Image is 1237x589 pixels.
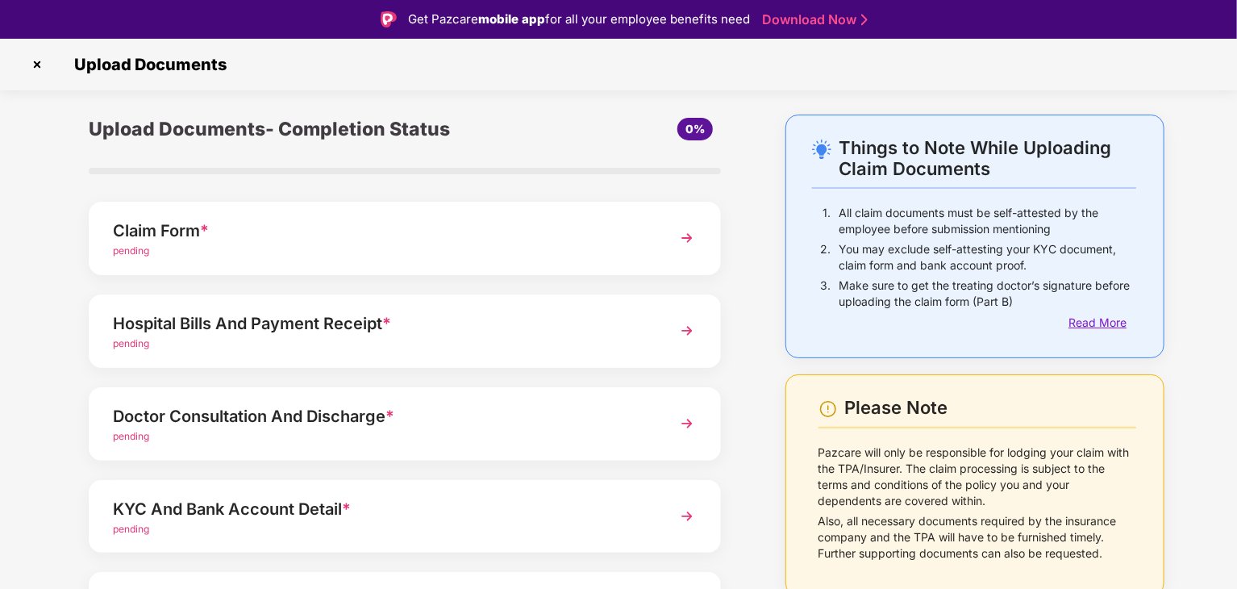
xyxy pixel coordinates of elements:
div: Doctor Consultation And Discharge [113,403,648,429]
p: All claim documents must be self-attested by the employee before submission mentioning [839,205,1136,237]
p: 1. [823,205,831,237]
p: 3. [820,278,831,310]
div: Upload Documents- Completion Status [89,115,510,144]
span: pending [113,244,149,257]
img: svg+xml;base64,PHN2ZyBpZD0iTmV4dCIgeG1sbnM9Imh0dHA6Ly93d3cudzMub3JnLzIwMDAvc3ZnIiB3aWR0aD0iMzYiIG... [673,316,702,345]
img: Logo [381,11,397,27]
p: You may exclude self-attesting your KYC document, claim form and bank account proof. [839,241,1136,274]
img: svg+xml;base64,PHN2ZyBpZD0iTmV4dCIgeG1sbnM9Imh0dHA6Ly93d3cudzMub3JnLzIwMDAvc3ZnIiB3aWR0aD0iMzYiIG... [673,409,702,438]
strong: mobile app [478,11,545,27]
p: Also, all necessary documents required by the insurance company and the TPA will have to be furni... [818,513,1136,562]
div: KYC And Bank Account Detail [113,496,648,522]
span: pending [113,337,149,349]
img: svg+xml;base64,PHN2ZyBpZD0iTmV4dCIgeG1sbnM9Imh0dHA6Ly93d3cudzMub3JnLzIwMDAvc3ZnIiB3aWR0aD0iMzYiIG... [673,223,702,253]
a: Download Now [762,11,863,28]
div: Read More [1068,314,1136,332]
span: pending [113,430,149,442]
div: Things to Note While Uploading Claim Documents [839,137,1136,179]
span: 0% [685,122,705,136]
p: Pazcare will only be responsible for lodging your claim with the TPA/Insurer. The claim processin... [818,445,1136,509]
img: svg+xml;base64,PHN2ZyBpZD0iTmV4dCIgeG1sbnM9Imh0dHA6Ly93d3cudzMub3JnLzIwMDAvc3ZnIiB3aWR0aD0iMzYiIG... [673,502,702,531]
img: Stroke [861,11,868,28]
div: Please Note [845,397,1136,419]
div: Claim Form [113,218,648,244]
img: svg+xml;base64,PHN2ZyBpZD0iQ3Jvc3MtMzJ4MzIiIHhtbG5zPSJodHRwOi8vd3d3LnczLm9yZy8yMDAwL3N2ZyIgd2lkdG... [24,52,50,77]
span: pending [113,523,149,535]
p: Make sure to get the treating doctor’s signature before uploading the claim form (Part B) [839,278,1136,310]
img: svg+xml;base64,PHN2ZyBpZD0iV2FybmluZ18tXzI0eDI0IiBkYXRhLW5hbWU9Ildhcm5pbmcgLSAyNHgyNCIgeG1sbnM9Im... [818,399,838,419]
div: Hospital Bills And Payment Receipt [113,311,648,336]
p: 2. [820,241,831,274]
div: Get Pazcare for all your employee benefits need [408,10,750,29]
span: Upload Documents [58,55,235,74]
img: svg+xml;base64,PHN2ZyB4bWxucz0iaHR0cDovL3d3dy53My5vcmcvMjAwMC9zdmciIHdpZHRoPSIyNC4wOTMiIGhlaWdodD... [812,140,831,159]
